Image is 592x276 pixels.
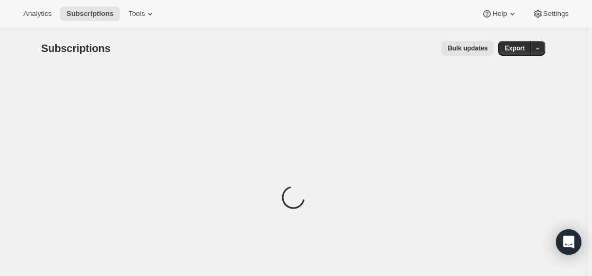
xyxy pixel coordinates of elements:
[475,6,524,21] button: Help
[23,10,51,18] span: Analytics
[41,42,111,54] span: Subscriptions
[60,6,120,21] button: Subscriptions
[17,6,58,21] button: Analytics
[556,229,581,255] div: Open Intercom Messenger
[66,10,114,18] span: Subscriptions
[128,10,145,18] span: Tools
[448,44,487,53] span: Bulk updates
[543,10,569,18] span: Settings
[526,6,575,21] button: Settings
[492,10,507,18] span: Help
[498,41,531,56] button: Export
[504,44,525,53] span: Export
[122,6,162,21] button: Tools
[441,41,494,56] button: Bulk updates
